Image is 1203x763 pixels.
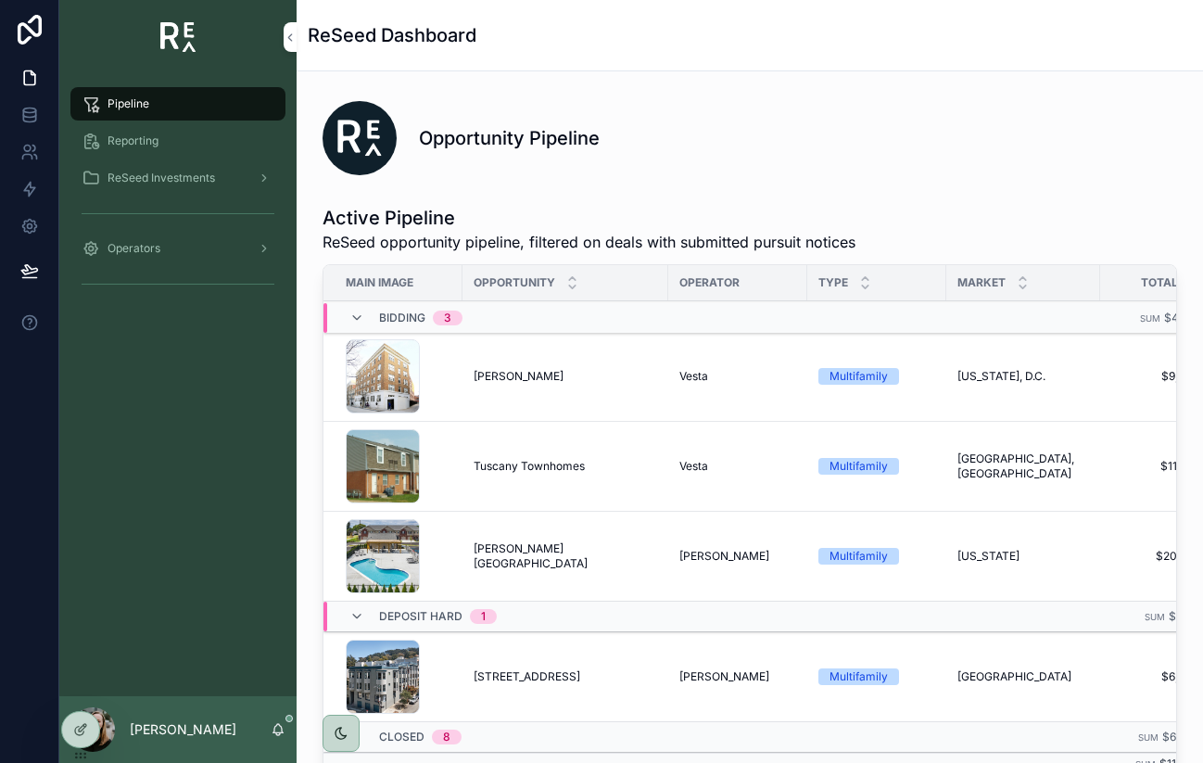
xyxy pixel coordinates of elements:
[443,730,450,744] div: 8
[108,134,158,148] span: Reporting
[474,669,657,684] a: [STREET_ADDRESS]
[829,668,888,685] div: Multifamily
[419,125,600,151] h1: Opportunity Pipeline
[818,458,935,475] a: Multifamily
[679,669,769,684] span: [PERSON_NAME]
[679,369,708,384] span: Vesta
[679,275,740,290] span: Operator
[323,205,855,231] h1: Active Pipeline
[59,74,297,323] div: scrollable content
[474,459,585,474] span: Tuscany Townhomes
[957,549,1089,564] a: [US_STATE]
[829,548,888,565] div: Multifamily
[474,669,580,684] span: [STREET_ADDRESS]
[829,458,888,475] div: Multifamily
[679,459,796,474] a: Vesta
[679,549,769,564] span: [PERSON_NAME]
[679,669,796,684] a: [PERSON_NAME]
[108,171,215,185] span: ReSeed Investments
[957,275,1006,290] span: Market
[957,669,1071,684] span: [GEOGRAPHIC_DATA]
[379,609,462,624] span: Deposit Hard
[829,368,888,385] div: Multifamily
[957,451,1089,481] a: [GEOGRAPHIC_DATA], [GEOGRAPHIC_DATA]
[1138,732,1159,743] small: Sum
[957,669,1089,684] a: [GEOGRAPHIC_DATA]
[130,720,236,739] p: [PERSON_NAME]
[679,369,796,384] a: Vesta
[474,369,564,384] span: [PERSON_NAME]
[108,241,160,256] span: Operators
[108,96,149,111] span: Pipeline
[379,730,424,744] span: Closed
[679,459,708,474] span: Vesta
[957,369,1045,384] span: [US_STATE], D.C.
[818,275,848,290] span: Type
[379,311,425,325] span: Bidding
[474,541,657,571] a: [PERSON_NAME][GEOGRAPHIC_DATA]
[70,87,285,121] a: Pipeline
[474,275,555,290] span: Opportunity
[323,231,855,253] span: ReSeed opportunity pipeline, filtered on deals with submitted pursuit notices
[474,459,657,474] a: Tuscany Townhomes
[70,124,285,158] a: Reporting
[308,22,476,48] h1: ReSeed Dashboard
[70,161,285,195] a: ReSeed Investments
[818,548,935,565] a: Multifamily
[474,369,657,384] a: [PERSON_NAME]
[481,609,486,624] div: 1
[444,311,451,325] div: 3
[818,368,935,385] a: Multifamily
[1145,612,1165,622] small: Sum
[346,275,413,290] span: Main Image
[160,22,196,52] img: App logo
[957,369,1089,384] a: [US_STATE], D.C.
[818,668,935,685] a: Multifamily
[679,549,796,564] a: [PERSON_NAME]
[1140,313,1160,324] small: Sum
[957,549,1019,564] span: [US_STATE]
[70,232,285,265] a: Operators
